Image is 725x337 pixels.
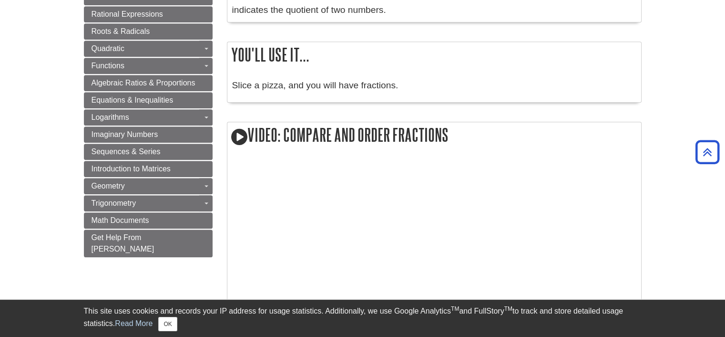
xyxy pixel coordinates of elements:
[92,79,195,87] span: Algebraic Ratios & Proportions
[92,62,124,70] span: Functions
[84,178,213,194] a: Geometry
[92,199,136,207] span: Trigonometry
[84,23,213,40] a: Roots & Radicals
[84,41,213,57] a: Quadratic
[92,147,161,156] span: Sequences & Series
[84,92,213,108] a: Equations & Inequalities
[227,42,641,67] h2: You'll use it...
[84,212,213,229] a: Math Documents
[84,161,213,177] a: Introduction to Matrices
[158,317,177,331] button: Close
[232,79,636,93] p: Slice a pizza, and you will have fractions.
[84,109,213,126] a: Logarithms
[692,146,723,158] a: Back to Top
[84,126,213,143] a: Imaginary Numbers
[451,305,459,312] sup: TM
[115,319,153,327] a: Read More
[84,58,213,74] a: Functions
[84,75,213,91] a: Algebraic Ratios & Proportions
[227,122,641,149] h2: Video: Compare and Order Fractions
[92,216,149,224] span: Math Documents
[92,130,158,138] span: Imaginary Numbers
[92,182,125,190] span: Geometry
[84,195,213,211] a: Trigonometry
[92,165,171,173] span: Introduction to Matrices
[504,305,512,312] sup: TM
[92,44,124,53] span: Quadratic
[92,27,150,35] span: Roots & Radicals
[92,96,174,104] span: Equations & Inequalities
[84,230,213,257] a: Get Help From [PERSON_NAME]
[84,6,213,22] a: Rational Expressions
[92,113,129,121] span: Logarithms
[92,10,163,18] span: Rational Expressions
[84,305,642,331] div: This site uses cookies and records your IP address for usage statistics. Additionally, we use Goo...
[232,161,499,311] iframe: YouTube video player
[84,144,213,160] a: Sequences & Series
[92,233,154,253] span: Get Help From [PERSON_NAME]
